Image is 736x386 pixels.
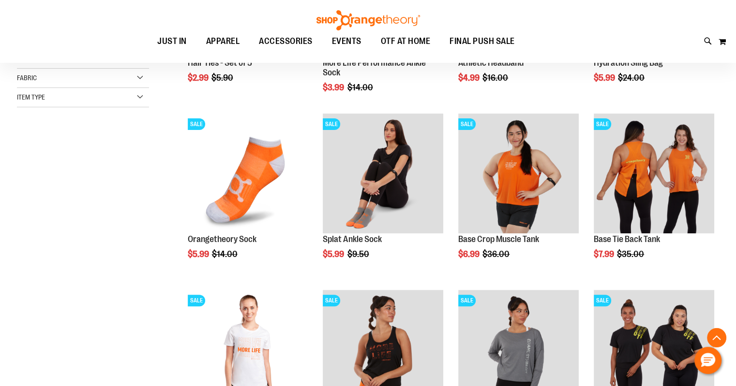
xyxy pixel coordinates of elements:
[323,58,425,77] a: More Life Performance Ankle Sock
[323,114,443,235] a: Product image for Splat Ankle SockSALE
[617,249,646,259] span: $35.00
[157,30,187,52] span: JUST IN
[188,295,205,306] span: SALE
[458,73,481,83] span: $4.99
[322,30,371,53] a: EVENTS
[440,30,525,52] a: FINAL PUSH SALE
[188,58,252,68] a: Hair Ties - Set of 5
[594,58,663,68] a: Hydration Sling Bag
[594,295,611,306] span: SALE
[323,118,340,130] span: SALE
[707,328,726,347] button: Back To Top
[458,114,579,235] a: Product image for Base Crop Muscle TankSALE
[323,83,345,92] span: $3.99
[594,73,616,83] span: $5.99
[188,234,256,244] a: Orangetheory Sock
[347,83,374,92] span: $14.00
[183,109,313,284] div: product
[347,249,370,259] span: $9.50
[594,249,616,259] span: $7.99
[17,74,37,82] span: Fabric
[188,114,308,235] a: Product image for Orangetheory SockSALE
[482,249,511,259] span: $36.00
[323,295,340,306] span: SALE
[211,73,235,83] span: $5.90
[381,30,431,52] span: OTF AT HOME
[458,118,476,130] span: SALE
[594,118,611,130] span: SALE
[371,30,440,53] a: OTF AT HOME
[594,234,660,244] a: Base Tie Back Tank
[323,114,443,234] img: Product image for Splat Ankle Sock
[196,30,250,53] a: APPAREL
[323,249,345,259] span: $5.99
[249,30,322,53] a: ACCESSORIES
[323,234,381,244] a: Splat Ankle Sock
[17,93,45,101] span: Item Type
[618,73,646,83] span: $24.00
[206,30,240,52] span: APPAREL
[148,30,196,53] a: JUST IN
[458,249,481,259] span: $6.99
[594,114,714,234] img: Product image for Base Tie Back Tank
[482,73,510,83] span: $16.00
[594,114,714,235] a: Product image for Base Tie Back TankSALE
[458,58,524,68] a: Athletic Headband
[453,109,584,284] div: product
[188,114,308,234] img: Product image for Orangetheory Sock
[332,30,361,52] span: EVENTS
[188,73,210,83] span: $2.99
[458,234,539,244] a: Base Crop Muscle Tank
[450,30,515,52] span: FINAL PUSH SALE
[589,109,719,284] div: product
[259,30,313,52] span: ACCESSORIES
[458,114,579,234] img: Product image for Base Crop Muscle Tank
[188,249,210,259] span: $5.99
[212,249,239,259] span: $14.00
[694,347,721,374] button: Hello, have a question? Let’s chat.
[315,10,421,30] img: Shop Orangetheory
[458,295,476,306] span: SALE
[318,109,448,284] div: product
[188,118,205,130] span: SALE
